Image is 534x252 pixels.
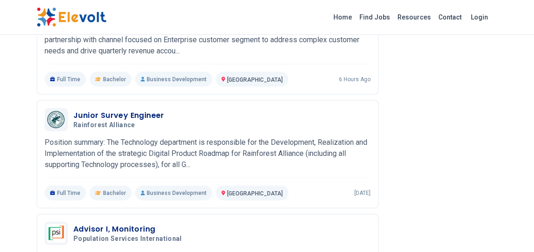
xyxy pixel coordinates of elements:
[45,108,371,200] a: Rainforest AllianceJunior Survey EngineerRainforest AlliancePosition summary: The Technology depa...
[73,121,135,129] span: Rainforest Alliance
[227,77,283,83] span: [GEOGRAPHIC_DATA]
[488,207,534,252] iframe: Chat Widget
[47,224,65,243] img: Population Services International
[47,111,65,129] img: Rainforest Alliance
[227,190,283,197] span: [GEOGRAPHIC_DATA]
[103,189,126,197] span: Bachelor
[45,137,371,170] p: Position summary: The Technology department is responsible for the Development, Realization and I...
[103,76,126,83] span: Bachelor
[394,10,435,25] a: Resources
[330,10,356,25] a: Home
[73,110,164,121] h3: Junior Survey Engineer
[135,72,212,87] p: Business Development
[37,7,106,27] img: Elevolt
[45,72,86,87] p: Full Time
[135,186,212,200] p: Business Development
[435,10,465,25] a: Contact
[465,8,494,26] a: Login
[45,23,371,57] p: Responsibilities Partner Enterprise Sales Plan Proactively creates joint Enterprise sales plans i...
[73,224,186,235] h3: Advisor I, Monitoring
[356,10,394,25] a: Find Jobs
[339,76,371,83] p: 6 hours ago
[354,189,371,197] p: [DATE]
[73,235,182,243] span: Population Services International
[45,186,86,200] p: Full Time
